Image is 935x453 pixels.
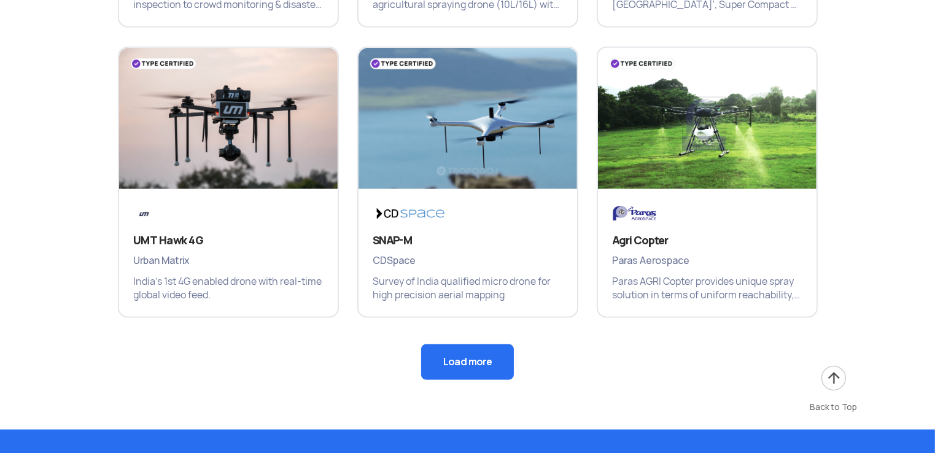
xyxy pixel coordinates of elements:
span: CDSpace [373,253,562,269]
span: Paras Aerospace [613,253,802,269]
h3: UMT Hawk 4G [134,233,323,248]
div: Back to Top [807,398,860,416]
a: Drone ImageBrandUMT Hawk 4GUrban MatrixIndia's 1st 4G enabled drone with real-time global video f... [118,47,339,318]
a: Drone ImageBrandAgri CopterParas AerospaceParas AGRI Copter provides unique spray solution in ter... [597,47,818,318]
h3: Agri Copter [613,233,802,248]
button: Load more [421,344,514,380]
img: Brand [613,204,688,224]
img: ic_arrow-up.png [820,365,847,392]
p: Paras AGRI Copter provides unique spray solution in terms of uniform reachability, multiple terra... [613,275,802,302]
img: Brand [373,204,448,224]
img: Drone Image [359,48,577,201]
p: India's 1st 4G enabled drone with real-time global video feed. [134,275,323,302]
h3: SNAP-M [373,233,562,248]
a: Drone ImageBrandSNAP-MCDSpaceSurvey of India qualified micro drone for high precision aerial mapping [357,47,578,318]
img: Drone Image [119,48,338,201]
span: Urban Matrix [134,253,323,269]
img: Brand [134,204,154,224]
img: Drone Image [598,48,817,201]
p: Survey of India qualified micro drone for high precision aerial mapping [373,275,562,302]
